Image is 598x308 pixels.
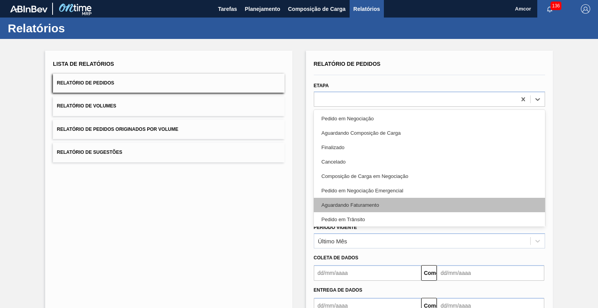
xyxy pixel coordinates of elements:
[53,120,284,139] button: Relatório de Pedidos Originados por Volume
[57,80,114,86] font: Relatório de Pedidos
[322,173,408,179] font: Composição de Carga em Negociação
[57,127,178,132] font: Relatório de Pedidos Originados por Volume
[421,265,437,281] button: Comeu
[581,4,590,14] img: Sair
[314,83,329,88] font: Etapa
[552,3,560,9] font: 136
[318,238,347,244] font: Último Mês
[57,150,122,155] font: Relatório de Sugestões
[314,225,357,230] font: Período Vigente
[322,116,374,121] font: Pedido em Negociação
[57,104,116,109] font: Relatório de Volumes
[515,6,531,12] font: Amcor
[218,6,237,12] font: Tarefas
[314,61,381,67] font: Relatório de Pedidos
[322,188,403,194] font: Pedido em Negociação Emergencial
[53,74,284,93] button: Relatório de Pedidos
[8,22,65,35] font: Relatórios
[322,144,345,150] font: Finalizado
[424,270,442,276] font: Comeu
[314,287,362,293] font: Entrega de dados
[288,6,346,12] font: Composição de Carga
[437,265,544,281] input: dd/mm/aaaa
[53,61,114,67] font: Lista de Relatórios
[314,265,421,281] input: dd/mm/aaaa
[53,97,284,116] button: Relatório de Volumes
[322,202,379,208] font: Aguardando Faturamento
[314,255,359,260] font: Coleta de dados
[245,6,280,12] font: Planejamento
[322,130,401,136] font: Aguardando Composição de Carga
[322,159,346,165] font: Cancelado
[53,143,284,162] button: Relatório de Sugestões
[537,4,562,14] button: Notificações
[322,216,365,222] font: Pedido em Trânsito
[10,5,47,12] img: TNhmsLtSVTkK8tSr43FrP2fwEKptu5GPRR3wAAAABJRU5ErkJggg==
[354,6,380,12] font: Relatórios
